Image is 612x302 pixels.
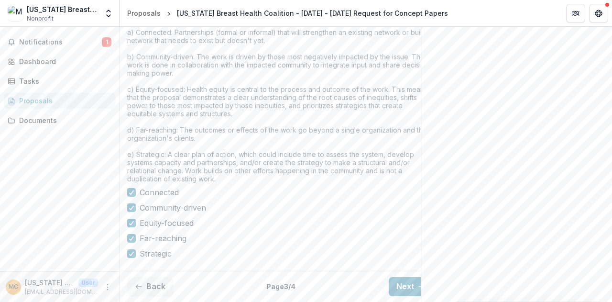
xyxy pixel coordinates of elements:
[19,76,108,86] div: Tasks
[27,14,54,23] span: Nonprofit
[9,284,18,290] div: Missouri Breast Health Coalition
[140,202,206,213] span: Community-driven
[140,187,179,198] span: Connected
[102,4,115,23] button: Open entity switcher
[140,233,186,244] span: Far-reaching
[25,278,75,288] p: [US_STATE] Breast Health Coalition
[4,112,115,128] a: Documents
[177,8,448,18] div: [US_STATE] Breast Health Coalition - [DATE] - [DATE] Request for Concept Papers
[127,28,433,187] div: a) Connected: Partnerships (formal or informal) that will strengthen an existing network or build...
[102,281,113,293] button: More
[4,34,115,50] button: Notifications1
[27,4,98,14] div: [US_STATE] Breast Health Coalition
[266,281,295,291] p: Page 3 / 4
[19,115,108,125] div: Documents
[4,73,115,89] a: Tasks
[19,38,102,46] span: Notifications
[102,37,111,47] span: 1
[389,277,433,296] button: Next
[566,4,585,23] button: Partners
[4,54,115,69] a: Dashboard
[123,6,164,20] a: Proposals
[78,279,98,287] p: User
[127,277,173,296] button: Back
[123,6,452,20] nav: breadcrumb
[25,288,98,296] p: [EMAIL_ADDRESS][DOMAIN_NAME]
[4,93,115,109] a: Proposals
[140,217,194,229] span: Equity-focused
[19,56,108,67] div: Dashboard
[140,248,172,259] span: Strategic
[589,4,608,23] button: Get Help
[8,6,23,21] img: Missouri Breast Health Coalition
[127,8,161,18] div: Proposals
[19,96,108,106] div: Proposals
